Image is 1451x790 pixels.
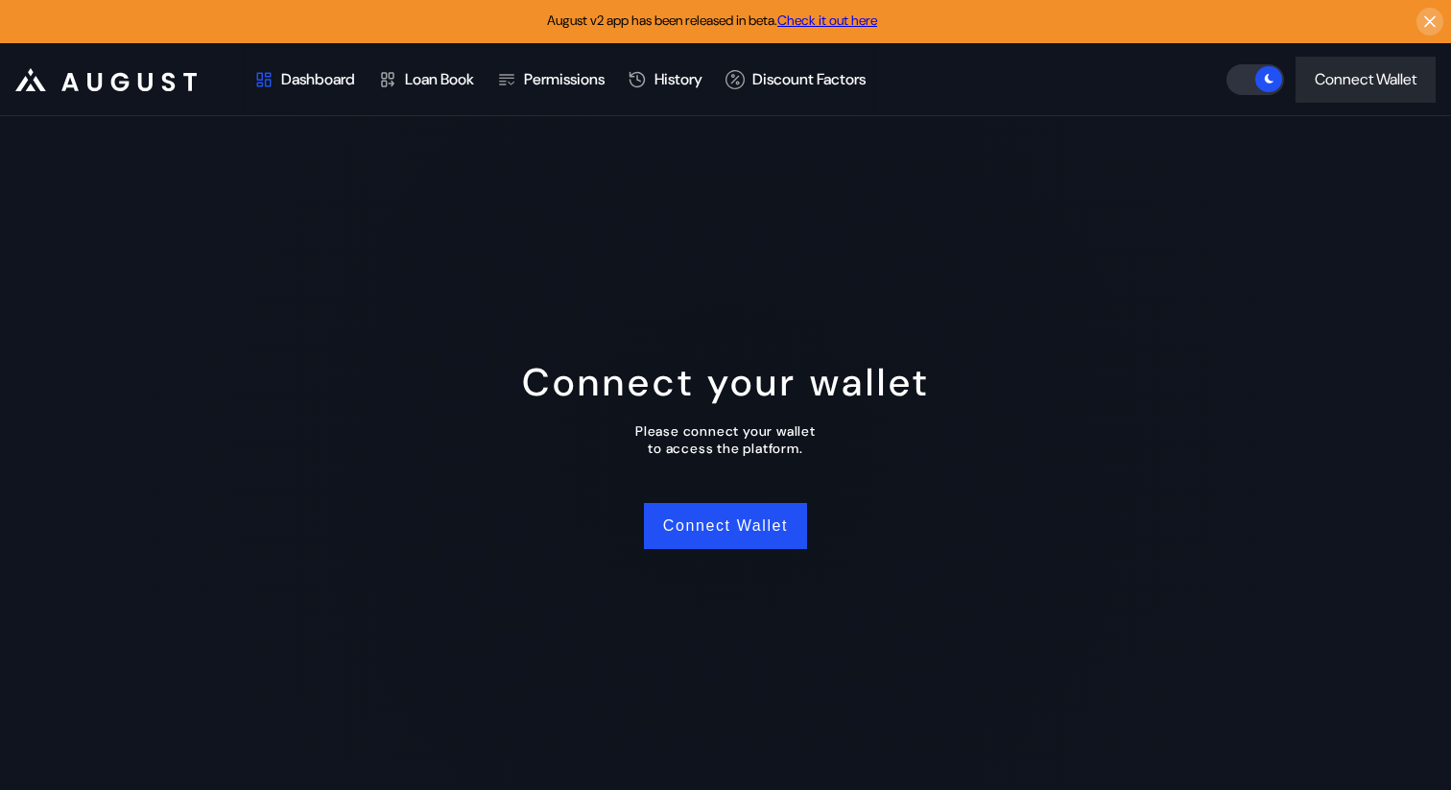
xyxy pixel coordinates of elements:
[367,44,486,115] a: Loan Book
[644,503,807,549] button: Connect Wallet
[243,44,367,115] a: Dashboard
[524,69,605,89] div: Permissions
[486,44,616,115] a: Permissions
[1296,57,1436,103] button: Connect Wallet
[1315,69,1416,89] div: Connect Wallet
[281,69,355,89] div: Dashboard
[752,69,866,89] div: Discount Factors
[714,44,877,115] a: Discount Factors
[547,12,877,29] span: August v2 app has been released in beta.
[654,69,702,89] div: History
[405,69,474,89] div: Loan Book
[616,44,714,115] a: History
[522,357,930,407] div: Connect your wallet
[635,422,816,457] div: Please connect your wallet to access the platform.
[777,12,877,29] a: Check it out here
